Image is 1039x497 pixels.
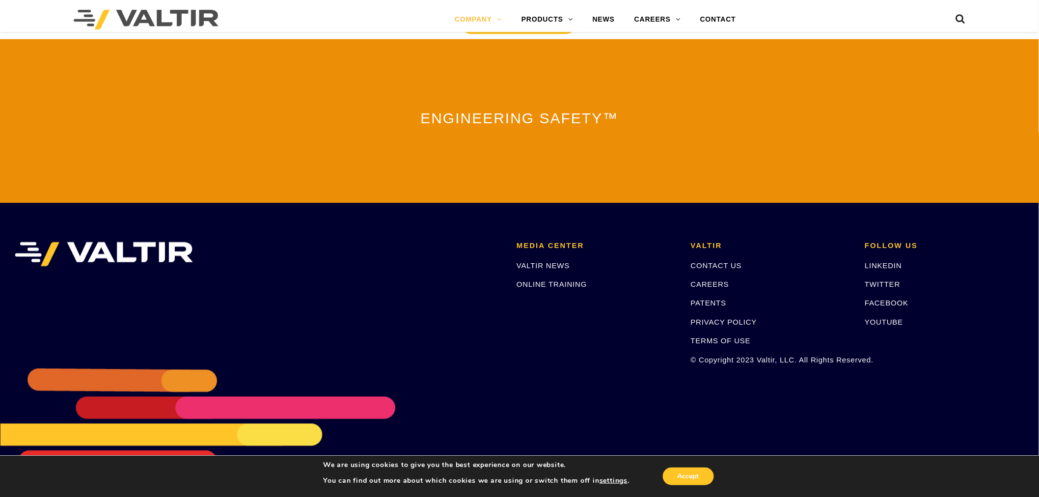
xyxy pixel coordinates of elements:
[865,318,903,327] a: YOUTUBE
[691,337,751,345] a: TERMS OF USE
[420,110,618,126] span: ENGINEERING SAFETY™
[445,10,512,29] a: COMPANY
[74,10,219,29] img: Valtir
[583,10,625,29] a: NEWS
[691,299,727,307] a: PATENTS
[865,262,902,270] a: LINKEDIN
[865,299,908,307] a: FACEBOOK
[625,10,690,29] a: CAREERS
[517,262,570,270] a: VALTIR NEWS
[865,242,1024,250] h2: FOLLOW US
[691,280,729,289] a: CAREERS
[691,318,757,327] a: PRIVACY POLICY
[690,10,746,29] a: CONTACT
[691,355,850,366] p: © Copyright 2023 Valtir, LLC. All Rights Reserved.
[865,280,900,289] a: TWITTER
[323,476,629,485] p: You can find out more about which cookies we are using or switch them off in .
[600,476,628,485] button: settings
[691,262,742,270] a: CONTACT US
[512,10,583,29] a: PRODUCTS
[517,242,676,250] h2: MEDIA CENTER
[691,242,850,250] h2: VALTIR
[517,280,587,289] a: ONLINE TRAINING
[15,242,193,267] img: VALTIR
[323,461,629,469] p: We are using cookies to give you the best experience on our website.
[663,468,714,485] button: Accept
